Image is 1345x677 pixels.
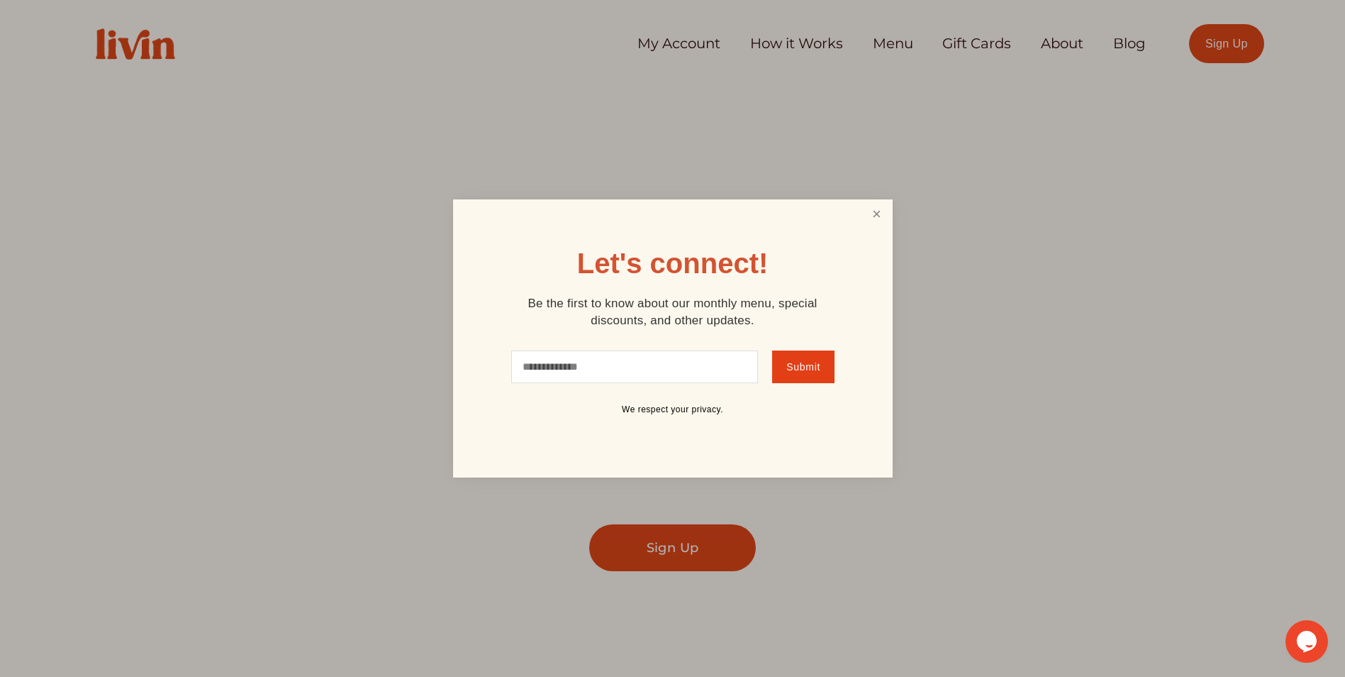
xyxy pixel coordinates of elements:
iframe: chat widget [1285,620,1331,663]
p: We respect your privacy. [503,404,843,416]
p: Be the first to know about our monthly menu, special discounts, and other updates. [503,295,843,329]
button: Submit [772,351,834,383]
h1: Let's connect! [577,249,769,277]
a: Close [863,202,890,228]
span: Submit [786,361,820,373]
